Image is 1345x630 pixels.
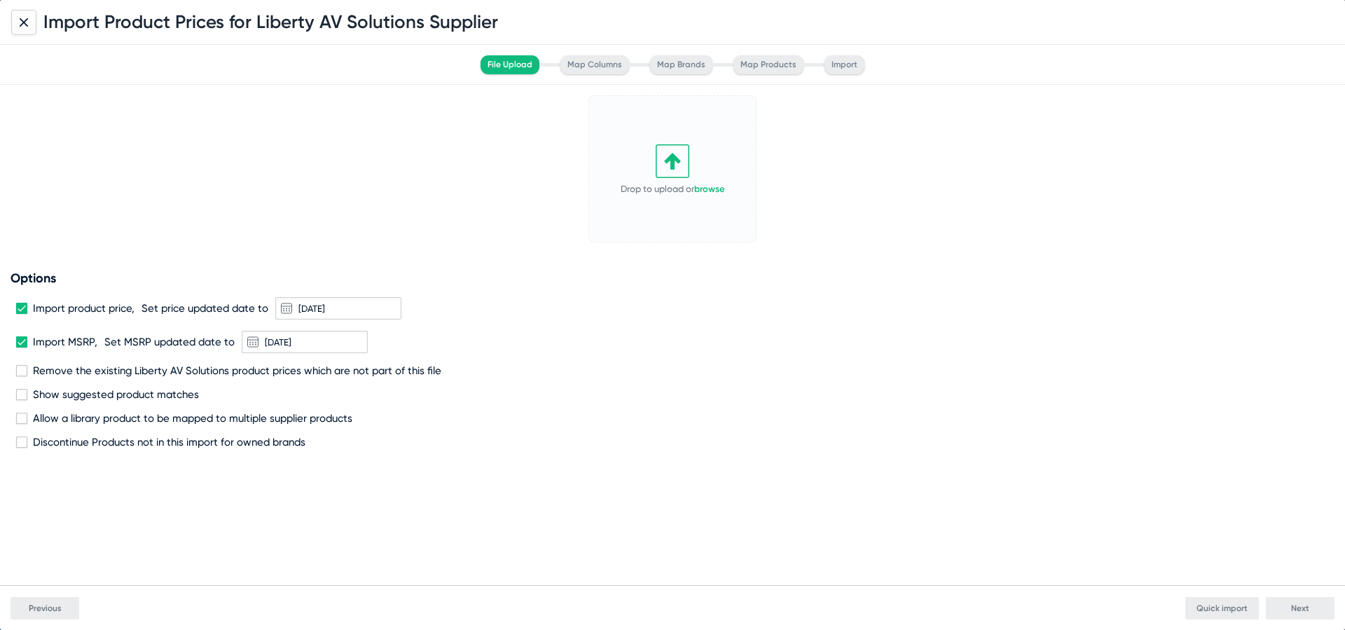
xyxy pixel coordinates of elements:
span: Map Products [733,55,803,74]
button: Quick import [1185,597,1259,619]
span: Drop to upload or [621,184,725,194]
span: Map Columns [560,55,629,74]
div: Options [11,271,1334,286]
span: Remove the existing Liberty AV Solutions product prices which are not part of this file [33,364,441,377]
span: Import product price, [33,302,134,315]
button: Next [1266,597,1334,619]
button: Open calendar [242,331,264,353]
span: Map Brands [650,55,712,74]
span: Previous [29,603,62,613]
span: Import MSRP, [33,336,97,348]
span: Discontinue Products not in this import for owned brands [33,436,305,448]
span: Set MSRP updated date to [104,336,235,348]
span: Import [825,55,864,74]
span: Allow a library product to be mapped to multiple supplier products [33,412,352,425]
a: browse [694,184,725,194]
button: Previous [11,597,79,619]
span: Show suggested product matches [33,388,199,401]
button: Open calendar [275,297,298,320]
h1: Import Product Prices for Liberty AV Solutions Supplier [43,11,498,33]
span: Set price updated date to [142,302,268,315]
input: MM/DD/YYYY [275,297,401,320]
span: Next [1291,603,1309,613]
span: Quick import [1196,603,1248,613]
input: MM/DD/YYYY [242,331,368,353]
span: File Upload [481,55,539,74]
